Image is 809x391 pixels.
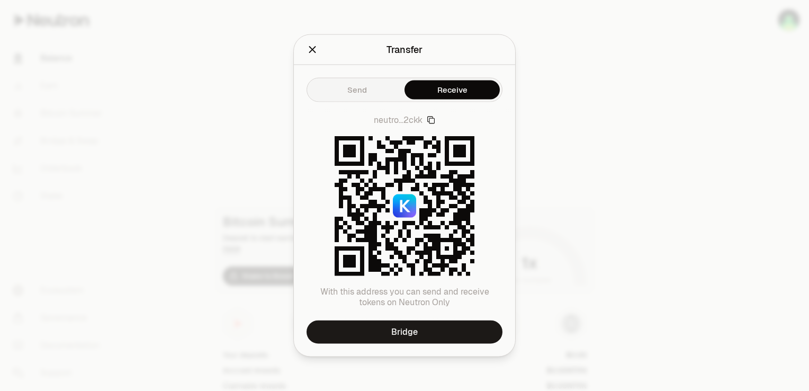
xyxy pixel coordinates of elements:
[374,115,423,126] span: neutro...2ckk
[307,287,502,308] p: With this address you can send and receive tokens on Neutron Only
[404,81,500,100] button: Receive
[386,42,423,57] div: Transfer
[307,42,318,57] button: Close
[307,321,502,344] a: Bridge
[309,81,404,100] button: Send
[374,115,435,126] button: neutro...2ckk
